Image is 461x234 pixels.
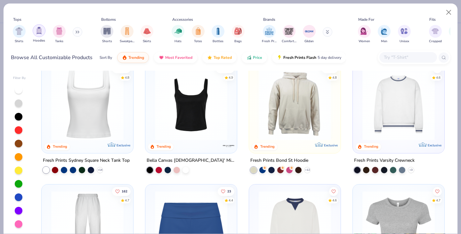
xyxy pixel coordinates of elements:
img: Women Image [360,27,368,35]
span: Gildan [304,39,314,44]
button: Like [112,187,131,196]
div: Accessories [172,17,193,22]
span: Exclusive [324,143,338,147]
span: Bags [234,39,242,44]
img: Bella + Canvas logo [222,139,235,152]
button: Like [329,187,338,196]
img: Bottles Image [214,27,222,35]
div: Browse All Customizable Products [11,54,93,61]
div: Brands [263,17,275,22]
button: Close [443,6,455,19]
div: filter for Unisex [398,25,411,44]
div: Bottoms [101,17,116,22]
div: filter for Shirts [13,25,26,44]
img: Sweatpants Image [124,27,131,35]
div: filter for Totes [192,25,205,44]
div: filter for Skirts [141,25,153,44]
button: filter button [212,25,224,44]
button: filter button [101,25,113,44]
div: filter for Sweatpants [120,25,134,44]
img: 8af284bf-0d00-45ea-9003-ce4b9a3194ad [152,68,230,140]
div: 4.8 [332,75,337,80]
img: 4d4398e1-a86f-4e3e-85fd-b9623566810e [359,68,438,140]
span: 5 day delivery [318,54,341,61]
div: filter for Shorts [101,25,113,44]
button: filter button [120,25,134,44]
div: filter for Cropped [429,25,442,44]
div: 4.4 [229,198,233,203]
img: flash.gif [277,55,282,60]
span: Unisex [400,39,409,44]
span: Fresh Prints [262,39,277,44]
button: Like [433,187,442,196]
span: 23 [227,190,231,193]
img: Gildan Image [304,27,314,36]
div: Bella Canvas [DEMOGRAPHIC_DATA]' Micro Ribbed Scoop Tank [147,156,236,164]
span: Sweatpants [120,39,134,44]
button: Fresh Prints Flash5 day delivery [272,52,346,63]
span: Price [253,55,262,60]
img: Skirts Image [143,27,151,35]
div: Fresh Prints Sydney Square Neck Tank Top [43,156,130,164]
div: filter for Comfort Colors [282,25,296,44]
button: filter button [232,25,245,44]
img: Cropped Image [432,27,439,35]
button: filter button [282,25,296,44]
button: filter button [141,25,153,44]
img: TopRated.gif [207,55,212,60]
img: Totes Image [195,27,202,35]
span: Totes [194,39,202,44]
div: filter for Fresh Prints [262,25,277,44]
div: filter for Hats [172,25,184,44]
div: filter for Hoodies [33,24,45,43]
img: Shorts Image [103,27,111,35]
div: filter for Gildan [303,25,316,44]
img: Hats Image [174,27,182,35]
div: filter for Women [358,25,371,44]
div: 4.6 [436,75,441,80]
div: Tops [13,17,21,22]
button: filter button [378,25,391,44]
button: filter button [429,25,442,44]
div: Sort By [100,55,112,60]
button: filter button [358,25,371,44]
div: Fresh Prints Bond St Hoodie [250,156,308,164]
button: filter button [262,25,277,44]
button: Most Favorited [154,52,197,63]
img: Tanks Image [56,27,63,35]
span: Exclusive [117,143,130,147]
button: filter button [13,25,26,44]
img: trending.gif [122,55,127,60]
button: Like [433,64,442,73]
span: Hoodies [33,38,45,43]
div: filter for Tanks [53,25,66,44]
img: 80dc4ece-0e65-4f15-94a6-2a872a258fbd [230,68,309,140]
span: Cropped [429,39,442,44]
span: Skirts [143,39,151,44]
img: Comfort Colors Image [284,27,294,36]
img: 63b870ee-6a57-4fc0-b23b-59fb9c7ebbe7 [334,68,413,140]
div: 4.6 [332,198,337,203]
span: + 14 [98,168,102,172]
img: Bags Image [234,27,241,35]
img: 94a2aa95-cd2b-4983-969b-ecd512716e9a [48,68,127,140]
img: Shirts Image [15,27,23,35]
input: Try "T-Shirt" [383,54,433,61]
div: Fits [429,17,436,22]
div: 4.7 [125,198,130,203]
div: 4.9 [229,75,233,80]
div: 4.7 [436,198,441,203]
div: filter for Bags [232,25,245,44]
button: filter button [192,25,205,44]
span: + 3 [409,168,413,172]
button: filter button [303,25,316,44]
span: Tanks [55,39,63,44]
div: filter for Men [378,25,391,44]
button: Like [218,187,234,196]
span: Shirts [15,39,23,44]
div: Filter By [13,76,26,81]
span: Comfort Colors [282,39,296,44]
img: Hoodies Image [36,27,43,34]
img: 8f478216-4029-45fd-9955-0c7f7b28c4ae [255,68,334,140]
div: 4.8 [125,75,130,80]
